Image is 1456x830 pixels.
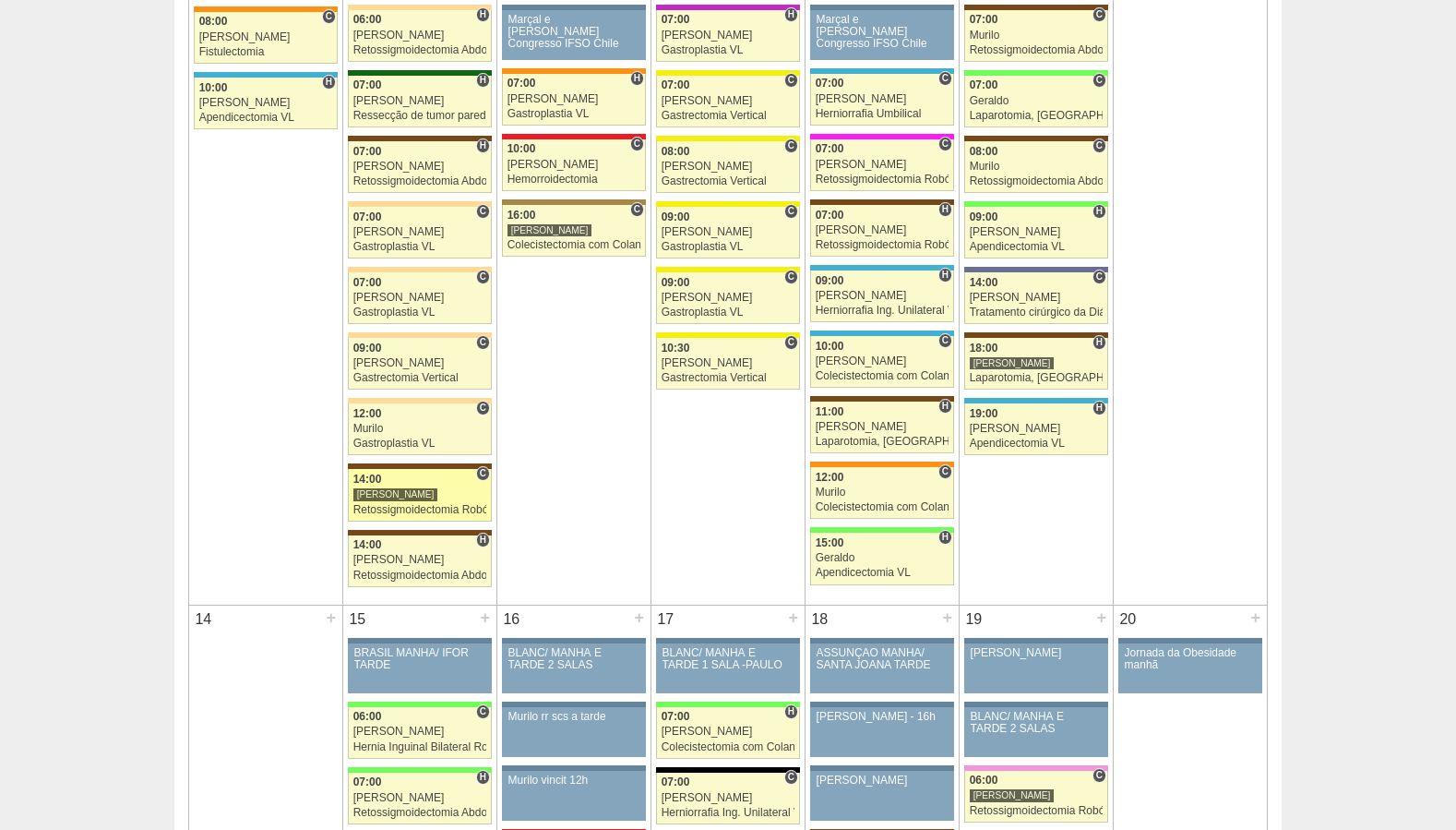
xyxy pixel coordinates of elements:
[970,241,1104,253] div: Apendicectomia VL
[810,134,954,139] div: Key: Pro Matre
[816,501,949,513] div: Colecistectomia com Colangiografia VL
[810,331,954,336] div: Key: Neomater
[348,332,492,338] div: Key: Bartira
[662,110,795,122] div: Gastrectomia Vertical
[816,209,844,222] span: 07:00
[353,292,487,304] div: [PERSON_NAME]
[348,707,492,759] a: C 06:00 [PERSON_NAME] Hernia Inguinal Bilateral Robótica
[964,338,1108,390] a: H 18:00 [PERSON_NAME] Laparotomia, [GEOGRAPHIC_DATA], Drenagem, Bridas VL
[502,5,646,10] div: Key: Aviso
[348,10,492,62] a: H 06:00 [PERSON_NAME] Retossigmoidectomia Abdominal VL
[651,606,680,633] div: 17
[353,175,487,187] div: Retossigmoidectomia Abdominal VL
[348,773,492,824] a: H 07:00 [PERSON_NAME] Retossigmoidectomia Abdominal VL
[353,473,382,486] span: 14:00
[476,73,490,88] span: Hospital
[970,407,998,420] span: 19:00
[964,398,1108,403] div: Key: Neomater
[662,726,795,738] div: [PERSON_NAME]
[970,342,998,355] span: 18:00
[630,71,644,86] span: Hospital
[816,340,844,353] span: 10:00
[507,93,641,105] div: [PERSON_NAME]
[1092,138,1106,153] span: Consultório
[816,159,949,171] div: [PERSON_NAME]
[508,14,640,51] div: Marçal e [PERSON_NAME] Congresso IFSO Chile
[662,307,795,319] div: Gastroplastia VL
[353,110,487,122] div: Ressecção de tumor parede abdominal pélvica
[816,355,949,367] div: [PERSON_NAME]
[507,223,592,237] div: [PERSON_NAME]
[323,606,339,630] div: +
[810,462,954,467] div: Key: São Luiz - SCS
[353,538,382,551] span: 14:00
[810,205,954,257] a: H 07:00 [PERSON_NAME] Retossigmoidectomia Robótica
[199,15,228,28] span: 08:00
[816,487,949,499] div: Murilo
[343,606,372,633] div: 15
[476,401,490,415] span: Consultório
[964,10,1108,62] a: C 07:00 Murilo Retossigmoidectomia Abdominal VL
[662,226,795,238] div: [PERSON_NAME]
[353,78,382,91] span: 07:00
[502,139,646,191] a: C 10:00 [PERSON_NAME] Hemorroidectomia
[662,372,795,384] div: Gastrectomia Vertical
[784,7,798,22] span: Hospital
[656,201,800,207] div: Key: Santa Rita
[964,765,1108,771] div: Key: Albert Einstein
[353,792,487,804] div: [PERSON_NAME]
[970,276,998,289] span: 14:00
[810,74,954,126] a: C 07:00 [PERSON_NAME] Herniorrafia Umbilical
[662,78,690,91] span: 07:00
[353,807,487,819] div: Retossigmoidectomia Abdominal VL
[960,606,988,633] div: 19
[348,469,492,521] a: C 14:00 [PERSON_NAME] Retossigmoidectomia Robótica
[497,606,526,633] div: 16
[784,204,798,219] span: Consultório
[656,141,800,193] a: C 08:00 [PERSON_NAME] Gastrectomia Vertical
[353,372,487,384] div: Gastrectomia Vertical
[656,767,800,773] div: Key: Blanc
[810,702,954,707] div: Key: Aviso
[1118,638,1262,644] div: Key: Aviso
[964,644,1108,693] a: [PERSON_NAME]
[817,711,949,723] div: [PERSON_NAME] - 16h
[348,267,492,272] div: Key: Bartira
[970,372,1104,384] div: Laparotomia, [GEOGRAPHIC_DATA], Drenagem, Bridas VL
[353,307,487,319] div: Gastroplastia VL
[816,274,844,287] span: 09:00
[1247,606,1263,630] div: +
[353,342,382,355] span: 09:00
[662,776,690,788] span: 07:00
[476,466,490,481] span: Consultório
[810,533,954,584] a: H 15:00 Geraldo Apendicectomia VL
[502,707,646,757] a: Murilo rr scs a tarde
[816,436,949,448] div: Laparotomia, [GEOGRAPHIC_DATA], Drenagem, Bridas
[348,5,492,10] div: Key: Bartira
[507,77,536,90] span: 07:00
[353,554,487,566] div: [PERSON_NAME]
[353,95,487,107] div: [PERSON_NAME]
[348,535,492,587] a: H 14:00 [PERSON_NAME] Retossigmoidectomia Abdominal VL
[810,527,954,533] div: Key: Brasil
[964,702,1108,707] div: Key: Aviso
[353,726,487,738] div: [PERSON_NAME]
[970,44,1104,56] div: Retossigmoidectomia Abdominal VL
[656,272,800,324] a: C 09:00 [PERSON_NAME] Gastroplastia VL
[816,290,949,302] div: [PERSON_NAME]
[970,30,1104,42] div: Murilo
[970,805,1104,817] div: Retossigmoidectomia Robótica
[1092,204,1106,219] span: Hospital
[656,707,800,759] a: H 07:00 [PERSON_NAME] Colecistectomia com Colangiografia VL
[938,333,952,348] span: Consultório
[970,13,998,26] span: 07:00
[816,239,949,251] div: Retossigmoidectomia Robótica
[656,702,800,707] div: Key: Brasil
[662,30,795,42] div: [PERSON_NAME]
[662,647,794,671] div: BLANC/ MANHÃ E TARDE 1 SALA -PAULO
[194,6,338,12] div: Key: São Luiz - SCS
[816,142,844,155] span: 07:00
[1092,7,1106,22] span: Consultório
[348,272,492,324] a: C 07:00 [PERSON_NAME] Gastroplastia VL
[502,771,646,821] a: Murilo vincit 12h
